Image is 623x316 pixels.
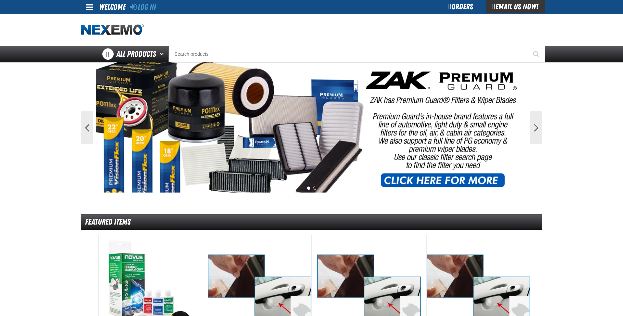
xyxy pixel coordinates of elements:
input: Search [168,46,545,62]
img: Nexemo logo [81,24,144,36]
span: All Products [116,48,156,60]
button: 2 of 2 [313,187,316,190]
button: Start Searching [528,46,545,62]
button: Previous [81,111,93,144]
img: PG Filters & Wipers [96,62,528,193]
button: Next [530,111,542,144]
button: 1 of 2 [307,187,310,190]
a: Log In [130,2,156,12]
div: Featured Items [81,214,542,230]
button: Open All Products pages [157,46,168,62]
